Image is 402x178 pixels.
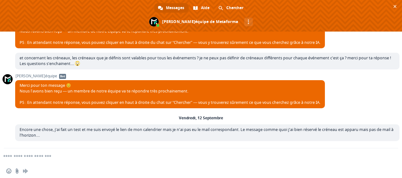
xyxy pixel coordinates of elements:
[166,3,184,13] span: Messages
[226,3,243,13] span: Chercher
[20,55,391,66] span: et concernant les créneaux, les créneaux que je définis sont valables pour tous les événements ? ...
[215,3,248,13] div: Chercher
[15,74,325,78] span: [PERSON_NAME]équipe
[392,3,398,10] span: Fermer le chat
[201,3,210,13] span: Aide
[6,169,11,174] span: Insérer un emoji
[20,127,393,138] span: Encore une chose, j'ai fait un test et me suis envoyé le lien de mon calendrier mais je n'ai pas ...
[189,3,214,13] div: Aide
[3,154,379,159] textarea: Entrez votre message...
[179,116,223,120] div: Vendredi, 12 Septembre
[20,83,320,105] span: Merci pour ton message 😊 Nous l’avons bien reçu — un membre de notre équipe va te répondre très p...
[244,18,253,26] div: Autres canaux
[59,74,66,79] span: Bot
[23,169,28,174] span: Message audio
[154,3,189,13] div: Messages
[15,169,20,174] span: Envoyer un fichier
